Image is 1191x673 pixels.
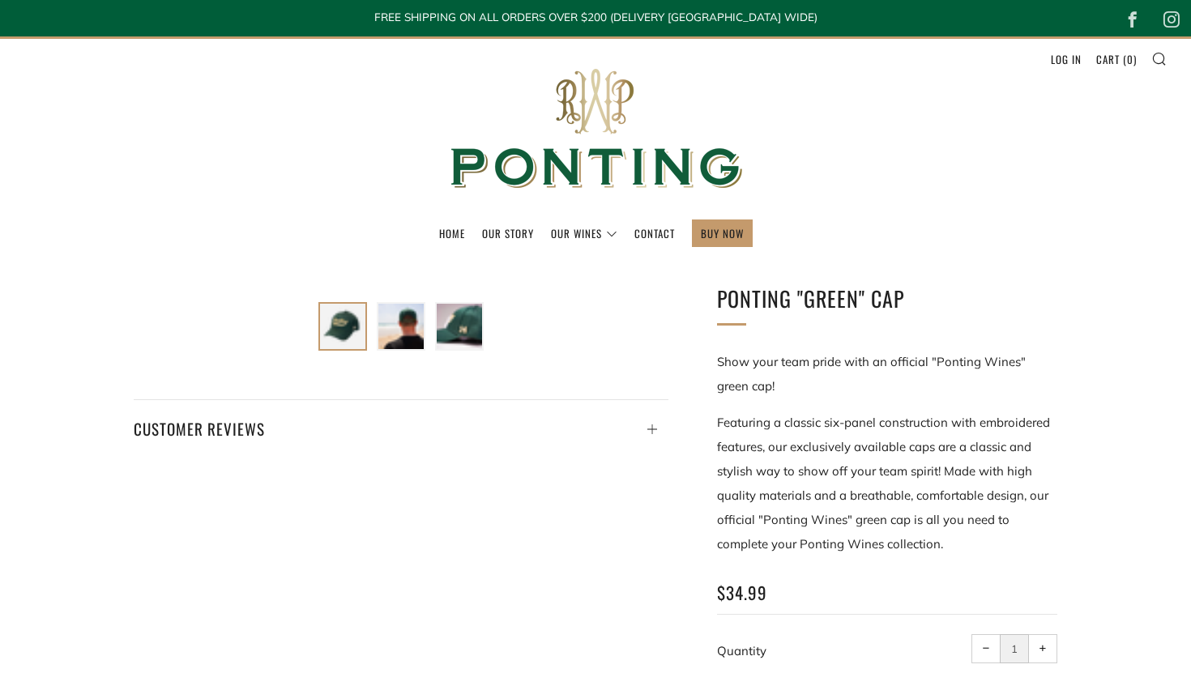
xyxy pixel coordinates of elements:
input: quantity [1000,634,1029,663]
h1: Ponting "Green" Cap [717,282,1057,316]
span: − [983,645,990,652]
a: Log in [1051,46,1082,72]
a: Customer Reviews [134,399,668,442]
a: Home [439,220,465,246]
h4: Customer Reviews [134,415,668,442]
img: Ponting Wines [433,39,758,219]
button: Load image into Gallery viewer, Ponting &quot;Green&quot; Cap [318,302,367,351]
p: Featuring a classic six-panel construction with embroidered features, our exclusively available c... [717,411,1057,556]
img: Load image into Gallery viewer, Ponting &quot;Green&quot; Cap [378,304,424,349]
a: Cart (0) [1096,46,1137,72]
a: BUY NOW [701,220,744,246]
span: + [1039,645,1047,652]
span: 0 [1127,51,1133,67]
label: Quantity [717,643,766,658]
a: Our Story [482,220,534,246]
img: Load image into Gallery viewer, Ponting &quot;Green&quot; Cap [320,304,365,349]
a: Contact [634,220,675,246]
p: Show your team pride with an official "Ponting Wines" green cap! [717,350,1057,398]
img: Load image into Gallery viewer, Ponting &quot;Green&quot; Cap [437,304,482,349]
span: $34.99 [717,580,767,605]
a: Our Wines [551,220,617,246]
